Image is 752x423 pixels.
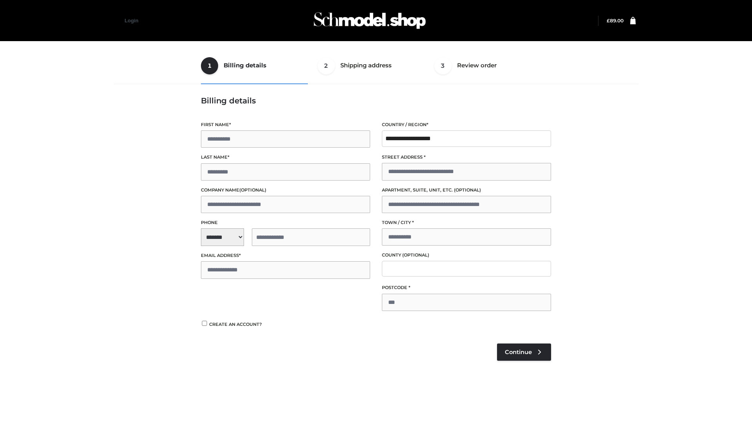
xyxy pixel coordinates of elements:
[201,219,370,226] label: Phone
[454,187,481,193] span: (optional)
[382,121,551,128] label: Country / Region
[607,18,624,23] a: £89.00
[607,18,624,23] bdi: 89.00
[201,154,370,161] label: Last name
[402,252,429,258] span: (optional)
[209,322,262,327] span: Create an account?
[382,219,551,226] label: Town / City
[382,251,551,259] label: County
[497,343,551,361] a: Continue
[382,284,551,291] label: Postcode
[201,121,370,128] label: First name
[382,186,551,194] label: Apartment, suite, unit, etc.
[201,96,551,105] h3: Billing details
[311,5,428,36] img: Schmodel Admin 964
[505,349,532,356] span: Continue
[201,186,370,194] label: Company name
[125,18,138,23] a: Login
[201,321,208,326] input: Create an account?
[201,252,370,259] label: Email address
[239,187,266,193] span: (optional)
[382,154,551,161] label: Street address
[607,18,610,23] span: £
